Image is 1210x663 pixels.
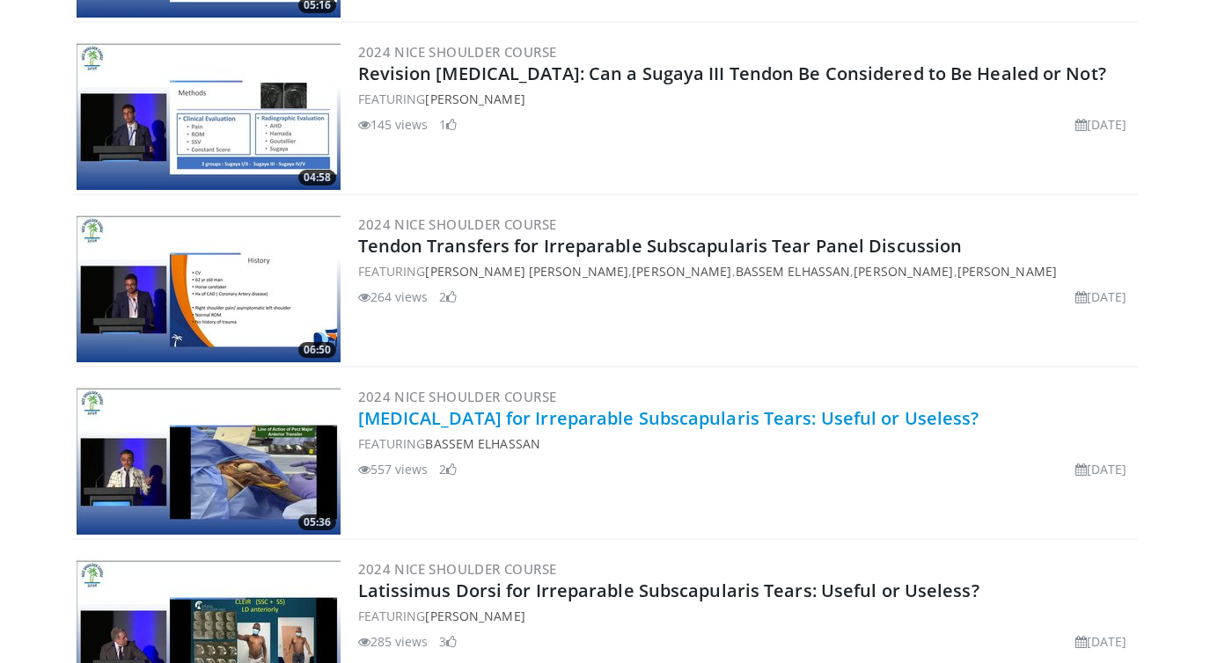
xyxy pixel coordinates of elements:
[77,385,341,535] img: aac9826b-bf91-469e-9687-7fbb94e05e2b.300x170_q85_crop-smart_upscale.jpg
[425,435,540,452] a: Bassem Elhassan
[736,263,851,280] a: Bassem Elhassan
[77,213,341,362] a: 06:50
[358,215,557,233] a: 2024 Nice Shoulder Course
[77,40,341,190] img: 9a92bb8d-3f90-4ee9-8cc8-ab19b5b1dd69.300x170_q85_crop-smart_upscale.jpg
[632,263,731,280] a: [PERSON_NAME]
[439,460,457,478] li: 2
[358,607,1134,625] div: FEATURING
[1075,460,1127,478] li: [DATE]
[358,579,979,602] a: Latissimus Dorsi for Irreparable Subscapularis Tears: Useful or Useless?
[77,40,341,190] a: 04:58
[425,91,524,107] a: [PERSON_NAME]
[358,560,557,578] a: 2024 Nice Shoulder Course
[1075,632,1127,651] li: [DATE]
[77,213,341,362] img: 54bc5a32-e397-41bd-9bd6-deab32342e0a.300x170_q85_crop-smart_upscale.jpg
[358,90,1134,108] div: FEATURING
[1075,288,1127,306] li: [DATE]
[358,43,557,61] a: 2024 Nice Shoulder Course
[358,434,1134,453] div: FEATURING
[358,388,557,405] a: 2024 Nice Shoulder Course
[358,62,1106,85] a: Revision [MEDICAL_DATA]: Can a Sugaya III Tendon Be Considered to Be Healed or Not?
[358,234,963,258] a: Tendon Transfers for Irreparable Subscapularis Tear Panel Discussion
[957,263,1057,280] a: [PERSON_NAME]
[425,263,628,280] a: [PERSON_NAME] [PERSON_NAME]
[358,460,429,478] li: 557 views
[358,406,979,430] a: [MEDICAL_DATA] for Irreparable Subscapularis Tears: Useful or Useless?
[298,170,336,186] span: 04:58
[439,115,457,134] li: 1
[439,288,457,306] li: 2
[439,632,457,651] li: 3
[77,385,341,535] a: 05:36
[854,263,953,280] a: [PERSON_NAME]
[358,262,1134,280] div: FEATURING , , , ,
[358,632,429,651] li: 285 views
[425,608,524,624] a: [PERSON_NAME]
[1075,115,1127,134] li: [DATE]
[298,514,336,530] span: 05:36
[358,115,429,134] li: 145 views
[358,288,429,306] li: 264 views
[298,342,336,358] span: 06:50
